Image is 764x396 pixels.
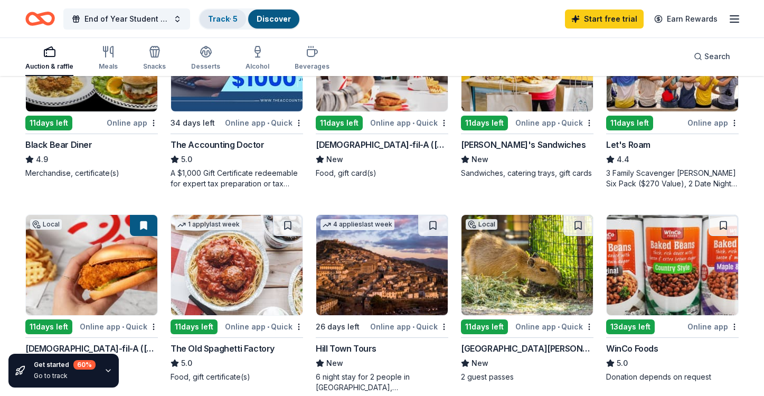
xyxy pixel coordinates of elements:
button: Track· 5Discover [199,8,300,30]
button: Auction & raffle [25,41,73,76]
span: 5.0 [617,357,628,370]
div: 1 apply last week [175,219,242,230]
a: Start free trial [565,10,644,29]
div: Black Bear Diner [25,138,92,151]
div: Online app Quick [225,320,303,333]
div: Food, gift certificate(s) [171,372,303,382]
span: 4.9 [36,153,48,166]
div: Food, gift card(s) [316,168,448,178]
div: Online app Quick [225,116,303,129]
button: Alcohol [246,41,269,76]
div: The Old Spaghetti Factory [171,342,275,355]
button: Meals [99,41,118,76]
div: [DEMOGRAPHIC_DATA]-fil-A ([GEOGRAPHIC_DATA]) [25,342,158,355]
div: Merchandise, certificate(s) [25,168,158,178]
span: • [267,119,269,127]
button: Desserts [191,41,220,76]
div: 2 guest passes [461,372,593,382]
button: Search [685,46,739,67]
div: 3 Family Scavenger [PERSON_NAME] Six Pack ($270 Value), 2 Date Night Scavenger [PERSON_NAME] Two ... [606,168,739,189]
div: Online app [687,320,739,333]
span: 5.0 [181,357,192,370]
img: Image for The Old Spaghetti Factory [171,215,303,315]
div: Go to track [34,372,96,380]
button: Snacks [143,41,166,76]
a: Home [25,6,55,31]
div: Sandwiches, catering trays, gift cards [461,168,593,178]
div: Online app Quick [370,320,448,333]
div: 11 days left [316,116,363,130]
a: Image for Black Bear DinerTop rated1 applylast week11days leftOnline appBlack Bear Diner4.9Mercha... [25,11,158,178]
span: New [471,153,488,166]
div: Snacks [143,62,166,71]
a: Track· 5 [208,14,238,23]
span: New [471,357,488,370]
div: Online app Quick [515,116,593,129]
span: New [326,153,343,166]
div: Alcohol [246,62,269,71]
img: Image for Chick-fil-A (San Diego Sports Arena) [26,215,157,315]
div: 11 days left [171,319,218,334]
a: Image for Ike's Sandwiches1 applylast week11days leftOnline app•Quick[PERSON_NAME]'s SandwichesNe... [461,11,593,178]
div: 11 days left [25,319,72,334]
span: End of Year Student Celebration [84,13,169,25]
span: 4.4 [617,153,629,166]
a: Discover [257,14,291,23]
a: Image for Hill Town Tours 4 applieslast week26 days leftOnline app•QuickHill Town ToursNew6 night... [316,214,448,393]
span: 5.0 [181,153,192,166]
div: 4 applies last week [320,219,394,230]
a: Image for Chick-fil-A (San Diego Sports Arena)Local11days leftOnline app•Quick[DEMOGRAPHIC_DATA]-... [25,214,158,382]
span: Search [704,50,730,63]
a: Earn Rewards [648,10,724,29]
span: • [558,323,560,331]
div: 11 days left [461,319,508,334]
div: Get started [34,360,96,370]
div: 6 night stay for 2 people in [GEOGRAPHIC_DATA], [GEOGRAPHIC_DATA] [316,372,448,393]
div: 34 days left [171,117,215,129]
div: 13 days left [606,319,655,334]
div: Let's Roam [606,138,650,151]
div: Online app Quick [370,116,448,129]
div: [DEMOGRAPHIC_DATA]-fil-A ([GEOGRAPHIC_DATA]) [316,138,448,151]
a: Image for The Old Spaghetti Factory1 applylast week11days leftOnline app•QuickThe Old Spaghetti F... [171,214,303,382]
div: Auction & raffle [25,62,73,71]
div: Meals [99,62,118,71]
a: Image for Santa Barbara ZooLocal11days leftOnline app•Quick[GEOGRAPHIC_DATA][PERSON_NAME]New2 gue... [461,214,593,382]
div: A $1,000 Gift Certificate redeemable for expert tax preparation or tax resolution services—recipi... [171,168,303,189]
button: Beverages [295,41,329,76]
div: 11 days left [461,116,508,130]
div: Online app Quick [80,320,158,333]
a: Image for Chick-fil-A (San Diego Carmel Mountain)Local11days leftOnline app•Quick[DEMOGRAPHIC_DAT... [316,11,448,178]
div: Local [466,219,497,230]
div: Donation depends on request [606,372,739,382]
a: Image for The Accounting DoctorTop rated21 applieslast week34 days leftOnline app•QuickThe Accoun... [171,11,303,189]
span: • [412,323,414,331]
img: Image for Hill Town Tours [316,215,448,315]
div: Online app [687,116,739,129]
span: New [326,357,343,370]
div: WinCo Foods [606,342,658,355]
div: 26 days left [316,320,360,333]
button: End of Year Student Celebration [63,8,190,30]
div: Online app Quick [515,320,593,333]
div: Local [30,219,62,230]
div: Online app [107,116,158,129]
div: [PERSON_NAME]'s Sandwiches [461,138,586,151]
span: • [412,119,414,127]
img: Image for Santa Barbara Zoo [461,215,593,315]
div: Hill Town Tours [316,342,376,355]
div: 60 % [73,360,96,370]
img: Image for WinCo Foods [607,215,738,315]
div: [GEOGRAPHIC_DATA][PERSON_NAME] [461,342,593,355]
div: The Accounting Doctor [171,138,265,151]
div: Desserts [191,62,220,71]
a: Image for WinCo Foods13days leftOnline appWinCo Foods5.0Donation depends on request [606,214,739,382]
span: • [558,119,560,127]
span: • [267,323,269,331]
div: 11 days left [606,116,653,130]
span: • [122,323,124,331]
div: 11 days left [25,116,72,130]
div: Beverages [295,62,329,71]
a: Image for Let's Roam2 applieslast week11days leftOnline appLet's Roam4.43 Family Scavenger [PERSO... [606,11,739,189]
